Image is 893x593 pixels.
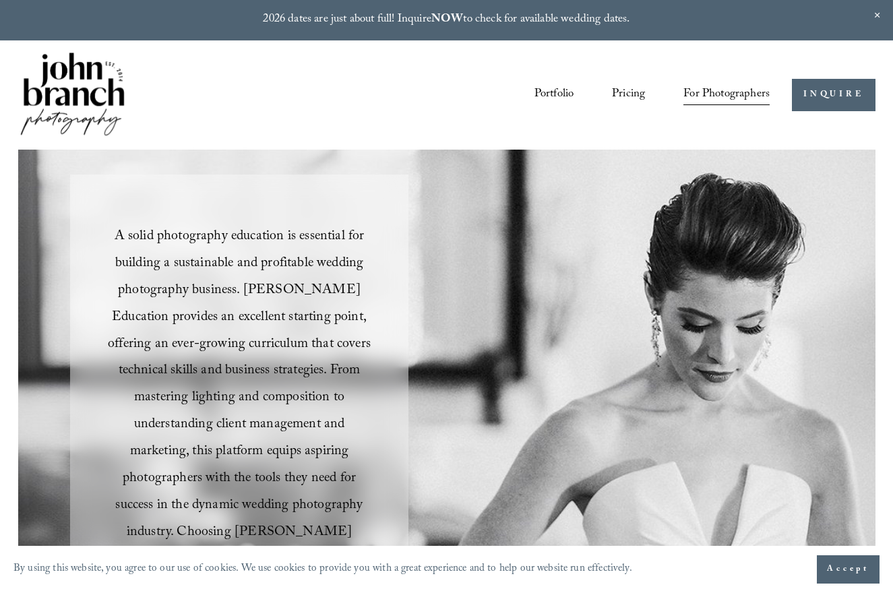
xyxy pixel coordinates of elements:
[827,563,869,576] span: Accept
[683,84,770,106] span: For Photographers
[792,79,875,112] a: INQUIRE
[612,83,645,108] a: Pricing
[18,50,127,141] img: John Branch IV Photography
[534,83,574,108] a: Portfolio
[817,555,880,584] button: Accept
[13,559,632,580] p: By using this website, you agree to our use of cookies. We use cookies to provide you with a grea...
[683,83,770,108] a: folder dropdown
